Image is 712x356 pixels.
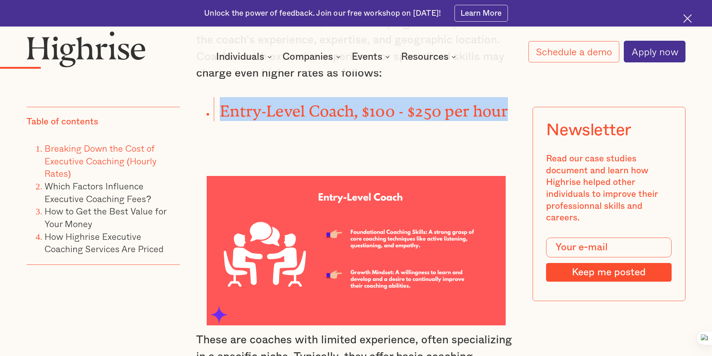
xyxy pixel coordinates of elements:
div: Resources [401,52,449,61]
a: How Highrise Executive Coaching Services Are Priced [44,229,164,256]
div: Events [352,52,392,61]
form: Modal Form [546,238,672,282]
img: Highrise logo [27,31,145,67]
div: Events [352,52,382,61]
div: Resources [401,52,458,61]
a: How to Get the Best Value for Your Money [44,204,166,230]
div: Read our case studies document and learn how Highrise helped other individuals to improve their p... [546,153,672,224]
a: Apply now [624,41,685,62]
div: Table of contents [27,116,98,128]
img: Cross icon [683,14,692,23]
div: Companies [283,52,333,61]
a: Which Factors Influence Executive Coaching Fees? [44,179,151,205]
div: Individuals [216,52,274,61]
strong: Entry-Level Coach, $100 - $250 per hour [220,102,508,112]
a: Learn More [454,5,508,22]
input: Keep me posted [546,263,672,282]
div: Newsletter [546,120,631,140]
input: Your e-mail [546,238,672,258]
div: Individuals [216,52,264,61]
div: Unlock the power of feedback. Join our free workshop on [DATE]! [204,8,441,19]
div: Companies [283,52,343,61]
a: Schedule a demo [528,41,620,62]
a: Breaking Down the Cost of Executive Coaching (Hourly Rates) [44,141,157,180]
